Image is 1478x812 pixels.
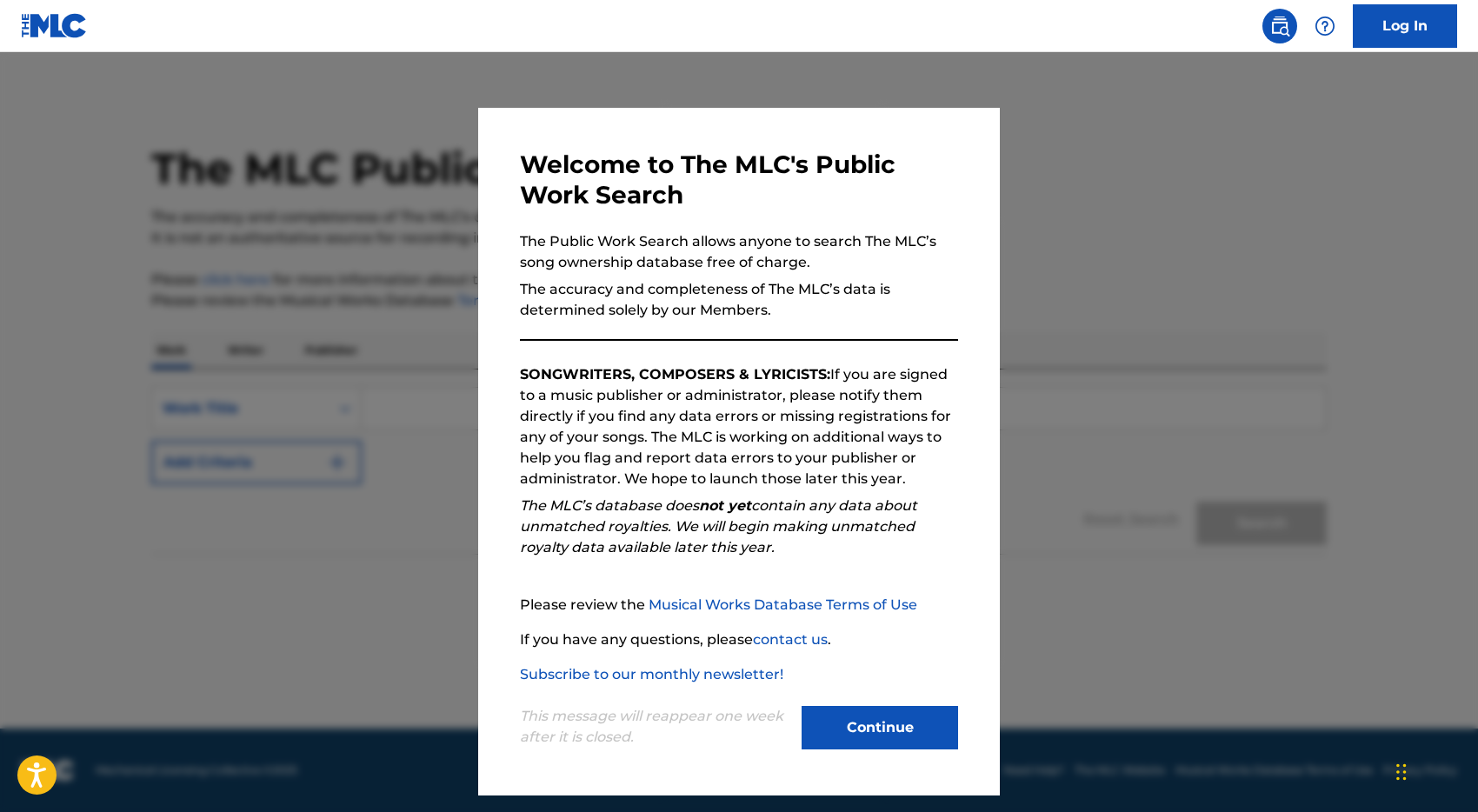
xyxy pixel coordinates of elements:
[802,706,958,749] button: Continue
[1391,729,1478,812] iframe: Chat Widget
[699,497,751,514] strong: not yet
[1269,16,1290,37] img: search
[21,13,88,38] img: MLC Logo
[520,666,783,682] a: Subscribe to our monthly newsletter!
[520,364,958,489] p: If you are signed to a music publisher or administrator, please notify them directly if you find ...
[1353,4,1457,48] a: Log In
[1396,746,1407,798] div: Drag
[520,629,958,650] p: If you have any questions, please .
[520,497,917,556] em: The MLC’s database does contain any data about unmatched royalties. We will begin making unmatche...
[520,150,958,210] h3: Welcome to The MLC's Public Work Search
[753,631,828,648] a: contact us
[520,706,791,748] p: This message will reappear one week after it is closed.
[1315,16,1335,37] img: help
[520,231,958,273] p: The Public Work Search allows anyone to search The MLC’s song ownership database free of charge.
[520,595,958,616] p: Please review the
[1262,9,1297,43] a: Public Search
[1308,9,1342,43] div: Help
[520,366,830,383] strong: SONGWRITERS, COMPOSERS & LYRICISTS:
[649,596,917,613] a: Musical Works Database Terms of Use
[520,279,958,321] p: The accuracy and completeness of The MLC’s data is determined solely by our Members.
